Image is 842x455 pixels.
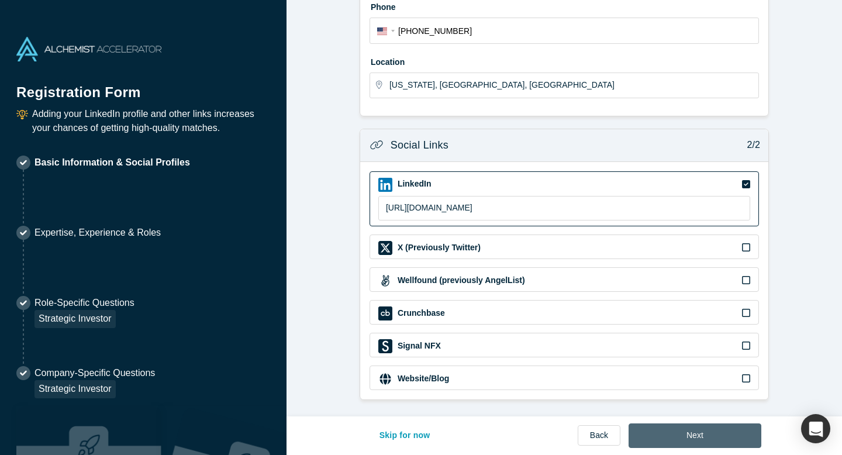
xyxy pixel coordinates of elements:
[378,339,392,353] img: Signal NFX icon
[396,242,481,254] label: X (Previously Twitter)
[370,52,759,68] label: Location
[378,306,392,320] img: Crunchbase icon
[578,425,620,446] a: Back
[370,235,759,259] div: X (Previously Twitter) iconX (Previously Twitter)
[367,423,443,448] button: Skip for now
[396,340,441,352] label: Signal NFX
[378,178,392,192] img: LinkedIn icon
[34,380,116,398] div: Strategic Investor
[34,296,134,310] p: Role-Specific Questions
[378,241,392,255] img: X (Previously Twitter) icon
[16,70,270,103] h1: Registration Form
[370,171,759,227] div: LinkedIn iconLinkedIn
[370,267,759,292] div: Wellfound (previously AngelList) iconWellfound (previously AngelList)
[378,274,392,288] img: Wellfound (previously AngelList) icon
[34,366,155,380] p: Company-Specific Questions
[396,307,445,319] label: Crunchbase
[34,310,116,328] div: Strategic Investor
[391,137,448,153] h3: Social Links
[629,423,761,448] button: Next
[32,107,270,135] p: Adding your LinkedIn profile and other links increases your chances of getting high-quality matches.
[370,300,759,325] div: Crunchbase iconCrunchbase
[34,226,161,240] p: Expertise, Experience & Roles
[16,37,161,61] img: Alchemist Accelerator Logo
[378,372,392,386] img: Website/Blog icon
[34,156,190,170] p: Basic Information & Social Profiles
[396,178,432,190] label: LinkedIn
[389,73,758,98] input: Enter a location
[396,274,525,287] label: Wellfound (previously AngelList)
[370,333,759,357] div: Signal NFX iconSignal NFX
[370,366,759,390] div: Website/Blog iconWebsite/Blog
[396,373,449,385] label: Website/Blog
[741,138,760,152] p: 2/2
